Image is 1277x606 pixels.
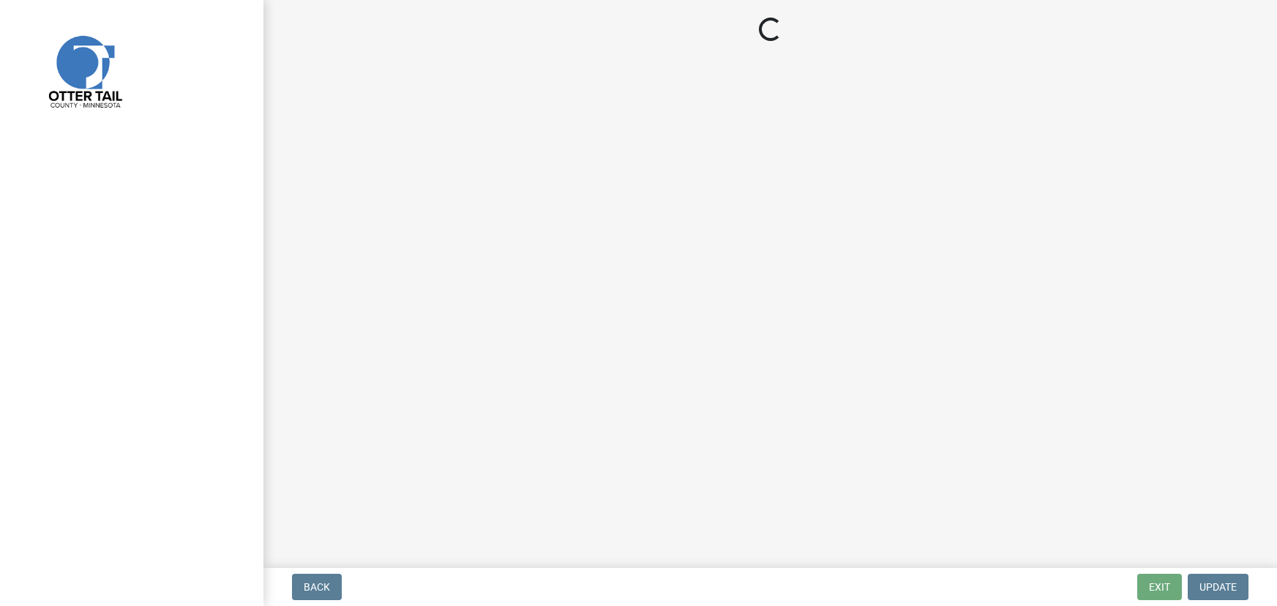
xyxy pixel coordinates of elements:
button: Exit [1137,574,1182,600]
button: Back [292,574,342,600]
span: Back [304,581,330,593]
span: Update [1199,581,1237,593]
button: Update [1188,574,1248,600]
img: Otter Tail County, Minnesota [29,15,139,125]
